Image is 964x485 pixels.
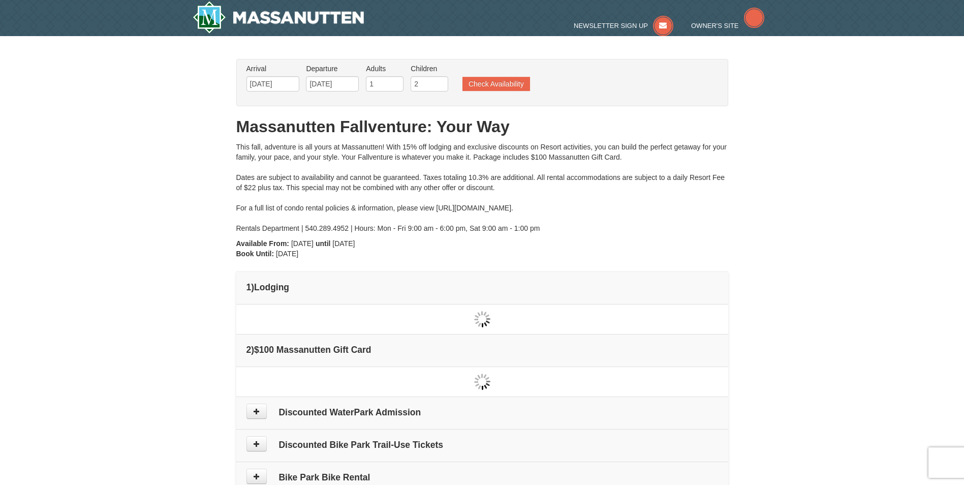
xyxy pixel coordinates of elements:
span: ) [251,282,254,292]
strong: until [316,239,331,248]
label: Departure [306,64,359,74]
label: Adults [366,64,403,74]
strong: Available From: [236,239,290,248]
h4: 2 $100 Massanutten Gift Card [246,345,718,355]
h1: Massanutten Fallventure: Your Way [236,116,728,137]
span: [DATE] [291,239,314,248]
span: [DATE] [276,250,298,258]
img: wait gif [474,374,490,390]
img: wait gif [474,311,490,327]
a: Newsletter Sign Up [574,22,673,29]
h4: Discounted WaterPark Admission [246,407,718,417]
h4: 1 Lodging [246,282,718,292]
label: Arrival [246,64,299,74]
strong: Book Until: [236,250,274,258]
img: Massanutten Resort Logo [193,1,364,34]
h4: Bike Park Bike Rental [246,472,718,482]
a: Owner's Site [691,22,764,29]
label: Children [411,64,448,74]
h4: Discounted Bike Park Trail-Use Tickets [246,440,718,450]
span: Newsletter Sign Up [574,22,648,29]
a: Massanutten Resort [193,1,364,34]
button: Check Availability [462,77,530,91]
span: ) [251,345,254,355]
span: Owner's Site [691,22,739,29]
div: This fall, adventure is all yours at Massanutten! With 15% off lodging and exclusive discounts on... [236,142,728,233]
span: [DATE] [332,239,355,248]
